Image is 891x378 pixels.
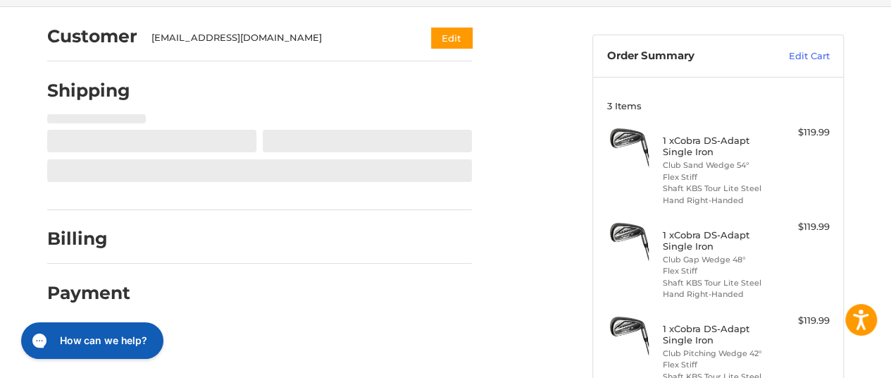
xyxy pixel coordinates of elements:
[663,159,771,171] li: Club Sand Wedge 54°
[663,265,771,277] li: Flex Stiff
[607,100,830,111] h3: 3 Items
[663,229,771,252] h4: 1 x Cobra DS-Adapt Single Iron
[663,183,771,195] li: Shaft KBS Tour Lite Steel
[663,348,771,360] li: Club Pitching Wedge 42°
[47,282,130,304] h2: Payment
[663,323,771,346] h4: 1 x Cobra DS-Adapt Single Iron
[774,220,830,234] div: $119.99
[774,314,830,328] div: $119.99
[47,228,130,250] h2: Billing
[759,49,830,63] a: Edit Cart
[663,171,771,183] li: Flex Stiff
[151,31,404,45] div: [EMAIL_ADDRESS][DOMAIN_NAME]
[663,135,771,158] h4: 1 x Cobra DS-Adapt Single Iron
[663,288,771,300] li: Hand Right-Handed
[14,317,168,364] iframe: Gorgias live chat messenger
[607,49,759,63] h3: Order Summary
[47,80,130,102] h2: Shipping
[47,25,137,47] h2: Customer
[663,359,771,371] li: Flex Stiff
[774,126,830,140] div: $119.99
[431,28,472,48] button: Edit
[663,254,771,266] li: Club Gap Wedge 48°
[663,277,771,289] li: Shaft KBS Tour Lite Steel
[663,195,771,207] li: Hand Right-Handed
